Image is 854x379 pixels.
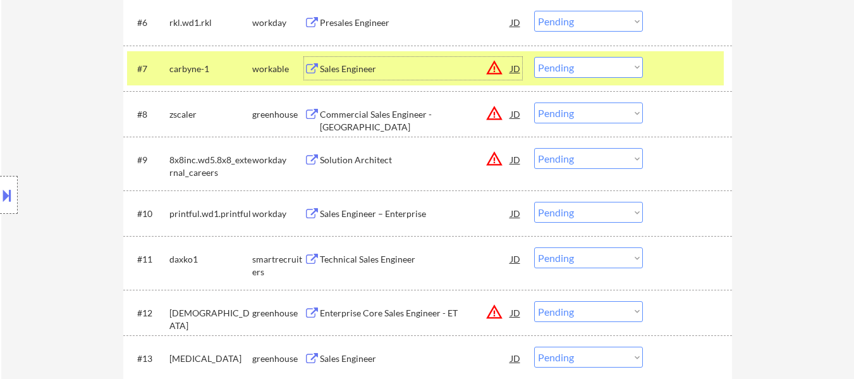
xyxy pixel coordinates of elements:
div: greenhouse [252,307,304,320]
div: Enterprise Core Sales Engineer - ET [320,307,511,320]
div: workable [252,63,304,75]
div: Sales Engineer [320,352,511,365]
div: Solution Architect [320,154,511,166]
div: workday [252,154,304,166]
button: warning_amber [485,104,503,122]
div: JD [509,148,522,171]
div: JD [509,57,522,80]
div: JD [509,301,522,324]
div: workday [252,208,304,220]
div: rkl.wd1.rkl [169,16,252,29]
button: warning_amber [485,150,503,168]
div: Sales Engineer [320,63,511,75]
div: JD [509,202,522,225]
div: JD [509,11,522,34]
div: JD [509,347,522,370]
div: #7 [137,63,159,75]
button: warning_amber [485,59,503,77]
button: warning_amber [485,303,503,321]
div: Sales Engineer – Enterprise [320,208,511,220]
div: Technical Sales Engineer [320,253,511,266]
div: JD [509,247,522,270]
div: #13 [137,352,159,365]
div: greenhouse [252,108,304,121]
div: #12 [137,307,159,320]
div: [DEMOGRAPHIC_DATA] [169,307,252,332]
div: Presales Engineer [320,16,511,29]
div: workday [252,16,304,29]
div: #6 [137,16,159,29]
div: [MEDICAL_DATA] [169,352,252,365]
div: greenhouse [252,352,304,365]
div: smartrecruiters [252,253,304,278]
div: carbyne-1 [169,63,252,75]
div: Commercial Sales Engineer - [GEOGRAPHIC_DATA] [320,108,511,133]
div: JD [509,103,522,125]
